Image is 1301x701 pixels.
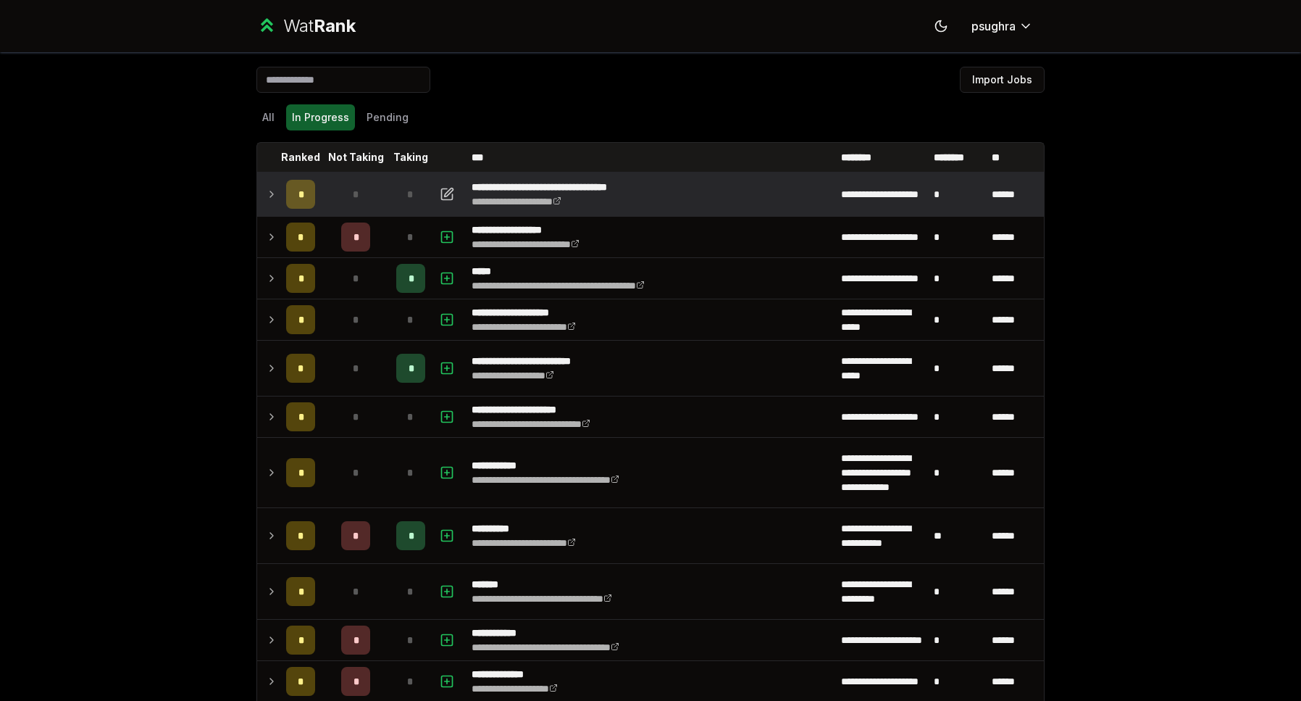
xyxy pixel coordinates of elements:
[281,150,320,165] p: Ranked
[361,104,414,130] button: Pending
[960,13,1045,39] button: psughra
[393,150,428,165] p: Taking
[286,104,355,130] button: In Progress
[971,17,1016,35] span: psughra
[314,15,356,36] span: Rank
[256,14,356,38] a: WatRank
[283,14,356,38] div: Wat
[960,67,1045,93] button: Import Jobs
[328,150,384,165] p: Not Taking
[256,104,280,130] button: All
